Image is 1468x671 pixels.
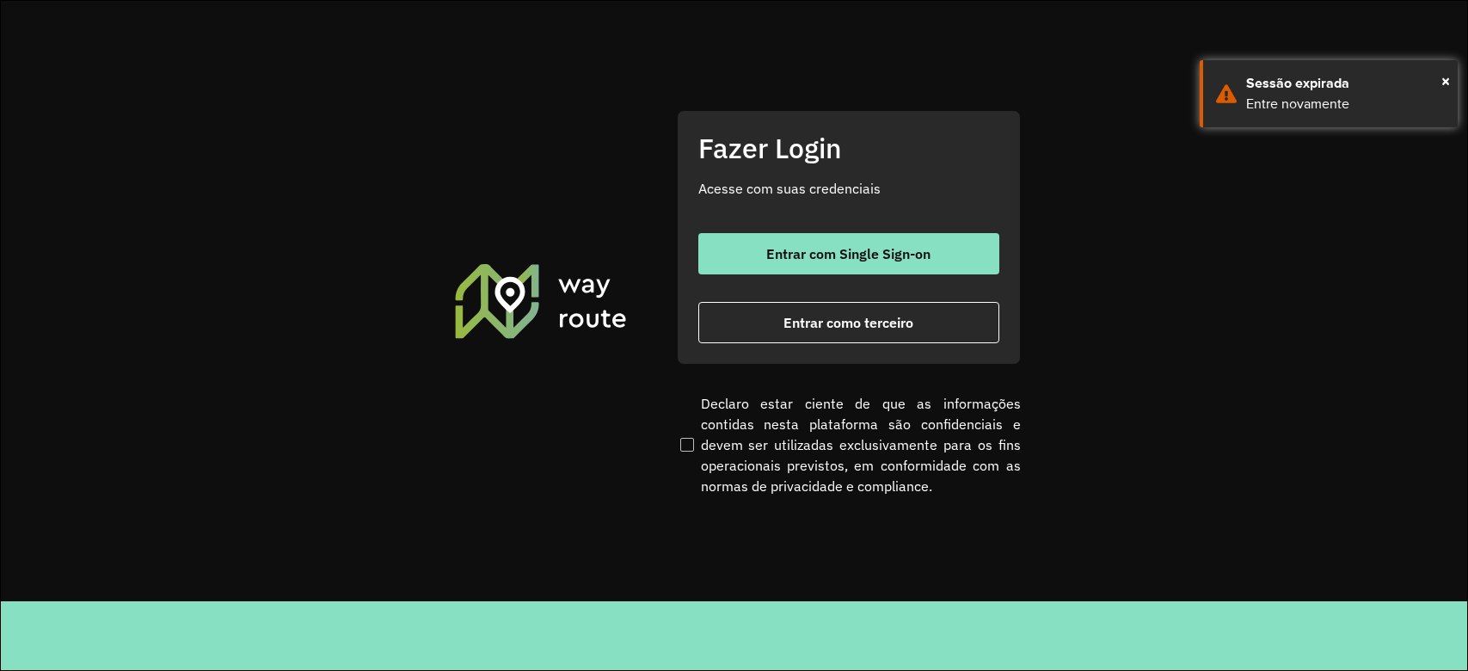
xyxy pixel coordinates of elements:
[452,262,630,341] img: Roteirizador AmbevTech
[677,393,1021,496] label: Declaro estar ciente de que as informações contidas nesta plataforma são confidenciais e devem se...
[1246,73,1445,94] div: Sessão expirada
[698,233,999,274] button: button
[1441,68,1450,94] button: Close
[1441,68,1450,94] span: ×
[698,302,999,343] button: button
[783,316,913,329] span: Entrar como terceiro
[698,178,999,199] p: Acesse com suas credenciais
[698,132,999,164] h2: Fazer Login
[1246,94,1445,114] div: Entre novamente
[766,247,931,261] span: Entrar com Single Sign-on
